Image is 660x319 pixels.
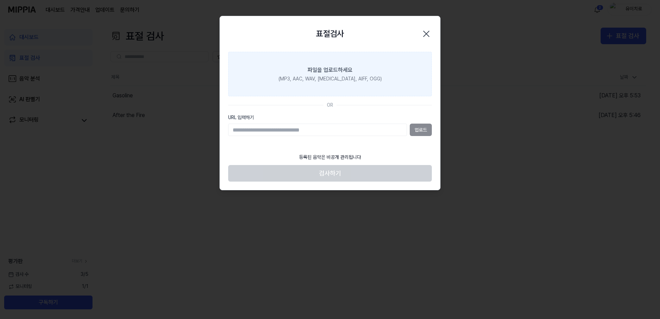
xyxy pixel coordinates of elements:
[316,27,344,40] h2: 표절검사
[228,114,432,121] label: URL 입력하기
[327,102,333,109] div: OR
[295,150,365,165] div: 등록된 음악은 비공개 관리됩니다
[279,76,382,83] div: (MP3, AAC, WAV, [MEDICAL_DATA], AIFF, OGG)
[308,66,352,74] div: 파일을 업로드하세요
